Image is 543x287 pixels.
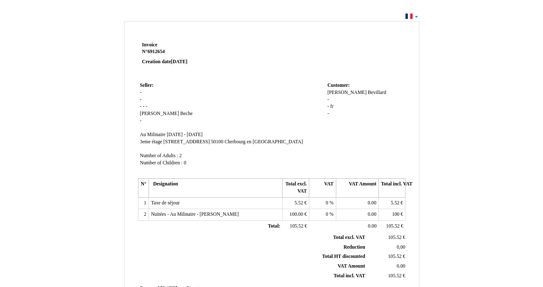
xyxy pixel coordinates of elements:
[140,153,178,158] span: Number of Adults :
[140,160,183,166] span: Number of Children :
[140,139,210,145] span: 3eme étage [STREET_ADDRESS]
[282,179,309,197] th: Total excl. VAT
[282,221,309,233] td: €
[140,90,142,95] span: -
[368,200,376,206] span: 0.00
[309,197,336,209] td: %
[146,104,147,109] span: -
[151,200,180,206] span: Taxe de séjour
[309,209,336,221] td: %
[388,235,402,240] span: 105.52
[397,263,405,269] span: 0.00
[326,200,328,206] span: 0
[334,273,365,279] span: Total incl. VAT
[379,221,405,233] td: €
[167,132,203,137] span: [DATE] - [DATE]
[143,104,144,109] span: -
[282,197,309,209] td: €
[140,83,154,88] span: Seller:
[142,42,157,48] span: Invoice
[386,223,400,229] span: 105.52
[142,48,243,55] strong: N°
[330,104,334,109] span: fr
[367,252,407,262] td: €
[397,244,405,250] span: 0,00
[138,179,149,197] th: N°
[290,223,303,229] span: 105.52
[140,132,166,137] span: Au Milinaire
[179,153,182,158] span: 2
[367,233,407,242] td: €
[368,90,386,95] span: Bevillard
[138,197,149,209] td: 1
[327,111,329,116] span: -
[327,90,367,95] span: [PERSON_NAME]
[149,179,282,197] th: Designation
[140,118,142,123] span: -
[379,209,405,221] td: €
[368,223,376,229] span: 0.00
[327,104,329,109] span: -
[211,139,223,145] span: 50100
[148,49,165,54] span: 6912654
[338,263,365,269] span: VAT Amount
[140,97,142,102] span: -
[388,273,402,279] span: 105.52
[327,97,329,102] span: -
[336,179,378,197] th: VAT Amount
[343,244,365,250] span: Reduction
[322,254,365,259] span: Total HT discounted
[180,111,192,116] span: Beche
[379,197,405,209] td: €
[138,209,149,221] td: 2
[224,139,303,145] span: Cherbourg en [GEOGRAPHIC_DATA]
[142,59,188,64] strong: Creation date
[333,235,365,240] span: Total excl. VAT
[327,83,350,88] span: Customer:
[326,212,328,217] span: 0
[289,212,303,217] span: 100.00
[388,254,402,259] span: 105.52
[368,212,376,217] span: 0.00
[282,209,309,221] td: €
[392,212,400,217] span: 100
[391,200,399,206] span: 5.52
[367,271,407,281] td: €
[151,212,239,217] span: Nuitées - Au Milinaire - [PERSON_NAME]
[171,59,187,64] span: [DATE]
[379,179,405,197] th: Total incl. VAT
[140,104,142,109] span: -
[309,179,336,197] th: VAT
[268,223,280,229] span: Total:
[294,200,303,206] span: 5.52
[140,111,179,116] span: [PERSON_NAME]
[184,160,186,166] span: 0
